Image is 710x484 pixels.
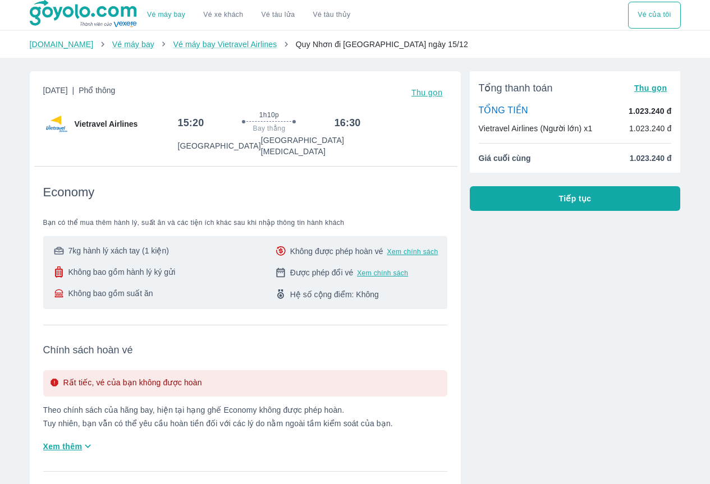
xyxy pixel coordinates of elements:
[479,123,593,134] p: Vietravel Airlines (Người lớn) x1
[630,153,672,164] span: 1.023.240 đ
[203,11,243,19] a: Vé xe khách
[112,40,154,49] a: Vé máy bay
[470,186,681,211] button: Tiếp tục
[72,86,75,95] span: |
[173,40,277,49] a: Vé máy bay Vietravel Airlines
[75,118,138,130] span: Vietravel Airlines
[479,105,528,117] p: TỔNG TIỀN
[63,377,202,390] p: Rất tiếc, vé của bạn không được hoàn
[68,245,168,256] span: 7kg hành lý xách tay (1 kiện)
[261,135,361,157] p: [GEOGRAPHIC_DATA] [MEDICAL_DATA]
[43,405,447,428] p: Theo chính sách của hãng bay, hiện tại hạng ghế Economy không được phép hoàn. Tuy nhiên, bạn vẫn ...
[253,124,286,133] span: Bay thẳng
[43,218,447,227] span: Bạn có thể mua thêm hành lý, suất ăn và các tiện ích khác sau khi nhập thông tin hành khách
[290,246,383,257] span: Không được phép hoàn vé
[628,2,680,29] div: choose transportation mode
[43,85,116,100] span: [DATE]
[177,140,260,151] p: [GEOGRAPHIC_DATA]
[177,116,204,130] h6: 15:20
[138,2,359,29] div: choose transportation mode
[411,88,443,97] span: Thu gọn
[43,441,83,452] span: Xem thêm
[296,40,468,49] span: Quy Nhơn đi [GEOGRAPHIC_DATA] ngày 15/12
[43,343,447,357] span: Chính sách hoàn vé
[147,11,185,19] a: Vé máy bay
[628,2,680,29] button: Vé của tôi
[634,84,667,93] span: Thu gọn
[259,110,279,119] span: 1h10p
[629,105,671,117] p: 1.023.240 đ
[479,153,531,164] span: Giá cuối cùng
[335,116,361,130] h6: 16:30
[479,81,553,95] span: Tổng thanh toán
[39,437,99,455] button: Xem thêm
[68,288,153,299] span: Không bao gồm suất ăn
[30,40,94,49] a: [DOMAIN_NAME]
[304,2,359,29] button: Vé tàu thủy
[43,185,95,200] span: Economy
[30,39,681,50] nav: breadcrumb
[630,80,672,96] button: Thu gọn
[290,289,379,300] span: Hệ số cộng điểm: Không
[629,123,672,134] p: 1.023.240 đ
[290,267,354,278] span: Được phép đổi vé
[407,85,447,100] button: Thu gọn
[253,2,304,29] a: Vé tàu lửa
[559,193,592,204] span: Tiếp tục
[387,247,438,256] button: Xem chính sách
[357,269,408,278] button: Xem chính sách
[79,86,115,95] span: Phổ thông
[68,266,175,278] span: Không bao gồm hành lý ký gửi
